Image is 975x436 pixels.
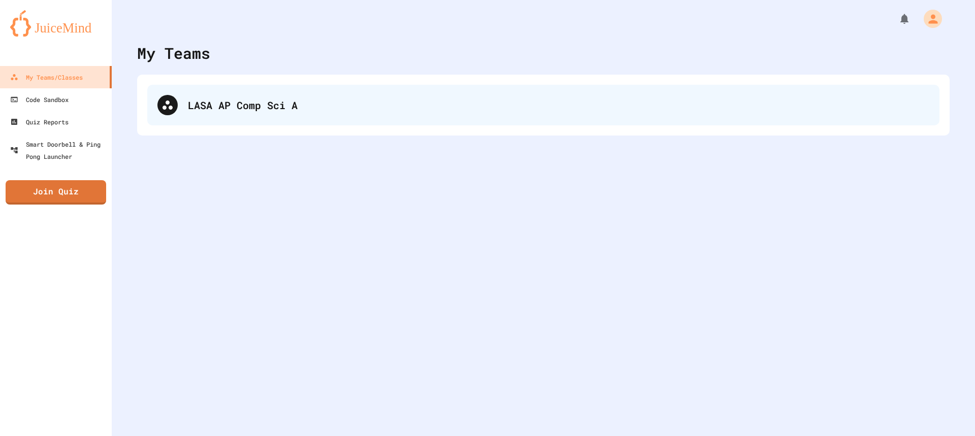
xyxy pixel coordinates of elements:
img: logo-orange.svg [10,10,102,37]
div: LASA AP Comp Sci A [188,97,929,113]
a: Join Quiz [6,180,106,205]
div: Quiz Reports [10,116,69,128]
div: Smart Doorbell & Ping Pong Launcher [10,138,108,162]
div: My Notifications [880,10,913,27]
div: Code Sandbox [10,93,69,106]
div: My Teams/Classes [10,71,83,83]
div: LASA AP Comp Sci A [147,85,939,125]
div: My Teams [137,42,210,64]
div: My Account [913,7,945,30]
